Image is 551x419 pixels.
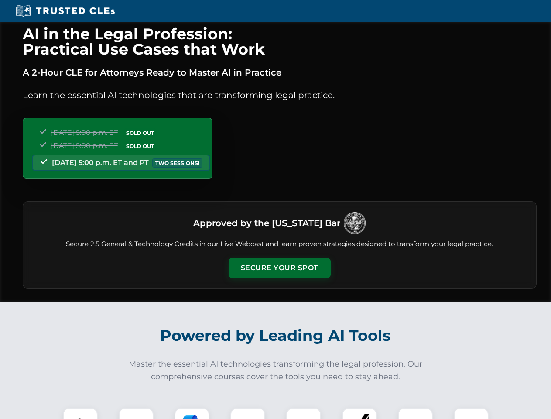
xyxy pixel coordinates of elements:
p: A 2-Hour CLE for Attorneys Ready to Master AI in Practice [23,65,537,79]
span: [DATE] 5:00 p.m. ET [51,128,118,137]
img: Trusted CLEs [13,4,117,17]
img: Logo [344,212,366,234]
h3: Approved by the [US_STATE] Bar [193,215,340,231]
h1: AI in the Legal Profession: Practical Use Cases that Work [23,26,537,57]
button: Secure Your Spot [229,258,331,278]
span: SOLD OUT [123,128,157,137]
p: Master the essential AI technologies transforming the legal profession. Our comprehensive courses... [123,358,428,383]
h2: Powered by Leading AI Tools [34,320,517,351]
span: SOLD OUT [123,141,157,151]
span: [DATE] 5:00 p.m. ET [51,141,118,150]
p: Secure 2.5 General & Technology Credits in our Live Webcast and learn proven strategies designed ... [34,239,526,249]
p: Learn the essential AI technologies that are transforming legal practice. [23,88,537,102]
